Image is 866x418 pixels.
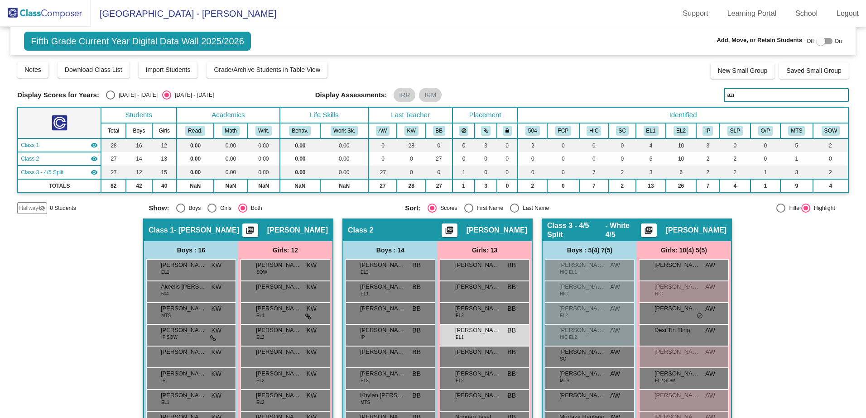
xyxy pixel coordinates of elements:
span: Display Assessments: [315,91,387,99]
td: 15 [152,166,177,179]
th: English Language Learner Level 2 (Progressing) [666,123,696,138]
button: SC [616,126,629,136]
td: 0 [579,138,609,152]
span: BB [507,304,516,313]
span: KW [211,304,221,313]
td: 0 [497,138,518,152]
td: 16 [126,138,152,152]
span: Class 2 [348,226,373,235]
span: [PERSON_NAME] [PERSON_NAME] [256,304,301,313]
span: BB [412,261,421,270]
td: 12 [126,166,152,179]
mat-chip: IRM [419,88,442,102]
td: 0 [813,152,848,166]
span: [PERSON_NAME] [256,282,301,291]
span: [PERSON_NAME] [161,369,206,378]
span: KW [211,261,221,270]
button: Saved Small Group [779,62,848,79]
td: 40 [152,179,177,193]
td: 0.00 [248,152,280,166]
td: 3 [475,138,496,152]
span: [PERSON_NAME] [455,326,500,335]
th: Life Skills [280,107,369,123]
a: Logout [829,6,866,21]
a: School [788,6,825,21]
mat-icon: visibility [91,155,98,162]
button: 504 [525,126,540,136]
button: KW [404,126,419,136]
span: IP [361,334,365,341]
span: [PERSON_NAME] [559,347,605,356]
button: Notes [17,62,48,78]
button: Import Students [139,62,198,78]
span: [PERSON_NAME] [161,304,206,313]
th: On MTSS List [780,123,813,138]
td: 6 [666,166,696,179]
span: MTS [161,312,171,319]
div: Both [247,204,262,212]
td: 0 [518,166,547,179]
span: [PERSON_NAME] [666,226,726,235]
mat-icon: visibility_off [38,204,45,212]
td: NaN [320,179,369,193]
th: Barbara Brown [426,123,452,138]
td: 2 [720,152,751,166]
span: Add, Move, or Retain Students [717,36,802,45]
td: 28 [397,138,426,152]
span: Import Students [146,66,191,73]
td: 2 [696,166,720,179]
td: 27 [426,152,452,166]
td: 3 [475,179,496,193]
span: Saved Small Group [786,67,841,74]
span: EL1 [456,334,464,341]
td: 0 [475,166,496,179]
td: 0 [609,138,636,152]
span: KW [306,326,317,335]
td: 9 [780,179,813,193]
button: FCP [555,126,572,136]
td: 27 [369,179,397,193]
mat-chip: IRR [394,88,415,102]
div: Girls: 13 [438,241,532,259]
td: 27 [101,152,126,166]
span: BB [412,326,421,335]
th: Students [101,107,177,123]
span: [PERSON_NAME] [161,326,206,335]
span: AW [610,282,620,292]
td: 0.00 [177,166,214,179]
td: 0.00 [214,138,247,152]
td: 5 [780,138,813,152]
td: 13 [152,152,177,166]
span: AW [610,304,620,313]
span: AW [610,326,620,335]
span: Off [807,37,814,45]
th: Student on waiver [813,123,848,138]
th: Katey Walz [397,123,426,138]
span: [PERSON_NAME] [455,282,500,291]
td: 3 [636,166,666,179]
span: do_not_disturb_alt [697,313,703,320]
td: 0 [426,138,452,152]
td: 2 [609,179,636,193]
td: 0.00 [177,138,214,152]
button: Download Class List [58,62,130,78]
span: EL2 [361,269,369,275]
td: 10 [666,138,696,152]
span: 0 Students [50,204,76,212]
td: 2 [518,179,547,193]
span: KW [211,369,221,379]
span: [PERSON_NAME] [559,282,605,291]
span: [PERSON_NAME] [161,261,206,270]
span: BB [412,282,421,292]
span: Grade/Archive Students in Table View [214,66,320,73]
th: Girls [152,123,177,138]
button: New Small Group [711,62,775,79]
span: Desi Tin Tling [654,326,700,335]
span: HIC [560,290,568,297]
th: Boys [126,123,152,138]
td: 28 [101,138,126,152]
button: AW [376,126,390,136]
td: 0 [579,152,609,166]
span: AW [705,326,715,335]
td: Barbara Brown - No Class Name [18,152,101,166]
